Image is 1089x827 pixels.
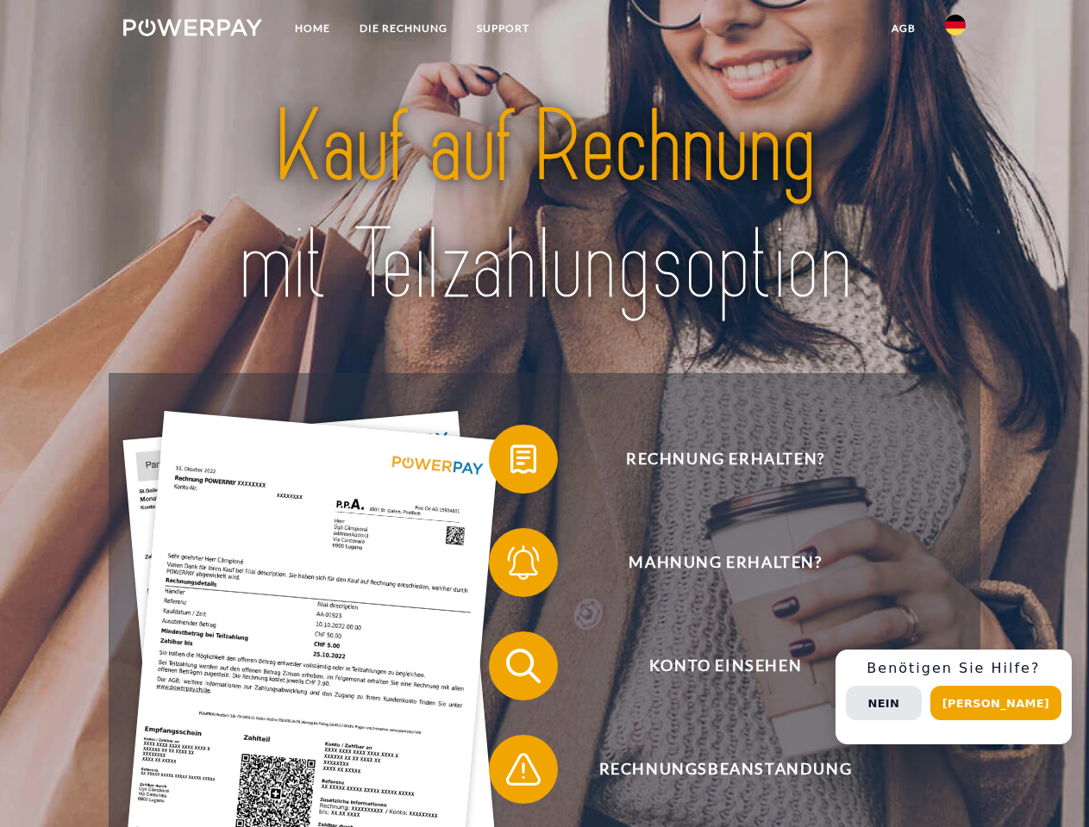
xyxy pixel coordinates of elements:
a: DIE RECHNUNG [345,13,462,44]
a: SUPPORT [462,13,544,44]
div: Schnellhilfe [836,650,1072,744]
button: Nein [846,686,922,720]
span: Rechnungsbeanstandung [514,735,936,804]
span: Mahnung erhalten? [514,528,936,597]
span: Konto einsehen [514,631,936,700]
button: Mahnung erhalten? [489,528,937,597]
h3: Benötigen Sie Hilfe? [846,660,1061,677]
img: title-powerpay_de.svg [165,83,924,330]
img: logo-powerpay-white.svg [123,19,262,36]
span: Rechnung erhalten? [514,425,936,494]
img: qb_warning.svg [502,748,545,791]
a: Home [280,13,345,44]
button: Konto einsehen [489,631,937,700]
button: [PERSON_NAME] [930,686,1061,720]
button: Rechnungsbeanstandung [489,735,937,804]
img: de [945,15,966,35]
img: qb_search.svg [502,644,545,687]
img: qb_bill.svg [502,438,545,481]
button: Rechnung erhalten? [489,425,937,494]
a: agb [877,13,930,44]
img: qb_bell.svg [502,541,545,584]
